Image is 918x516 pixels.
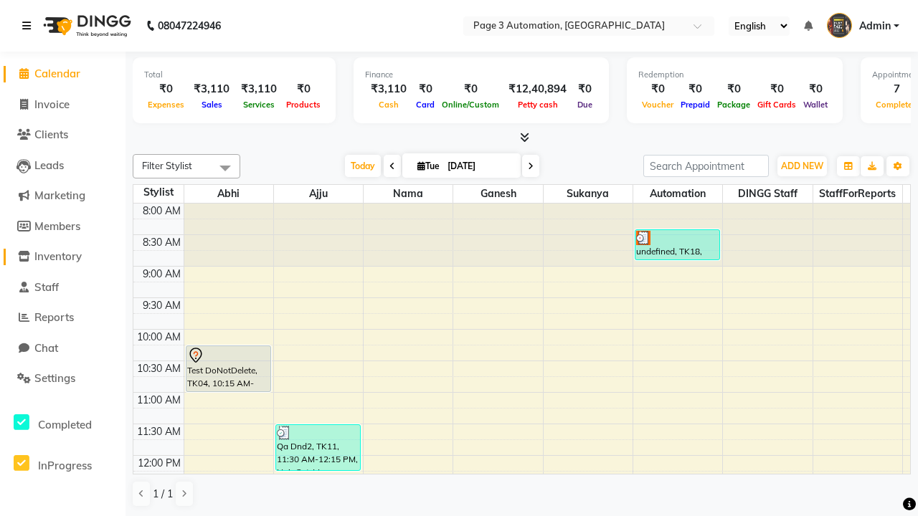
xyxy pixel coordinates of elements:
[345,155,381,177] span: Today
[133,185,184,200] div: Stylist
[453,185,542,203] span: Ganesh
[38,418,92,431] span: Completed
[574,100,596,110] span: Due
[633,185,722,203] span: Automation
[144,69,324,81] div: Total
[274,185,363,203] span: Ajju
[754,100,800,110] span: Gift Cards
[438,100,503,110] span: Online/Custom
[188,81,235,97] div: ₹3,110
[4,158,122,174] a: Leads
[34,371,75,385] span: Settings
[723,185,812,203] span: DINGG Staff
[34,128,68,141] span: Clients
[37,6,135,46] img: logo
[503,81,572,97] div: ₹12,40,894
[635,230,719,259] div: undefined, TK18, 08:25 AM-08:55 AM, Hair cut Below 12 years (Boy)
[4,279,122,296] a: Staff
[365,69,597,81] div: Finance
[144,81,188,97] div: ₹0
[4,371,122,387] a: Settings
[677,81,714,97] div: ₹0
[134,330,184,345] div: 10:00 AM
[365,81,412,97] div: ₹3,110
[198,100,226,110] span: Sales
[34,158,64,172] span: Leads
[4,340,122,357] a: Chat
[134,361,184,376] div: 10:30 AM
[140,235,184,250] div: 8:30 AM
[34,219,80,233] span: Members
[800,81,831,97] div: ₹0
[34,97,70,111] span: Invoice
[443,156,515,177] input: 2025-09-02
[4,249,122,265] a: Inventory
[134,393,184,408] div: 11:00 AM
[144,100,188,110] span: Expenses
[781,161,823,171] span: ADD NEW
[4,310,122,326] a: Reports
[412,100,438,110] span: Card
[135,456,184,471] div: 12:00 PM
[572,81,597,97] div: ₹0
[375,100,402,110] span: Cash
[643,155,769,177] input: Search Appointment
[638,69,831,81] div: Redemption
[140,204,184,219] div: 8:00 AM
[276,425,360,470] div: Qa Dnd2, TK11, 11:30 AM-12:15 PM, Hair Cut-Men
[677,100,714,110] span: Prepaid
[283,100,324,110] span: Products
[140,298,184,313] div: 9:30 AM
[38,459,92,472] span: InProgress
[813,185,902,203] span: StaffForReports
[414,161,443,171] span: Tue
[777,156,827,176] button: ADD NEW
[240,100,278,110] span: Services
[364,185,453,203] span: Nama
[514,100,562,110] span: Petty cash
[34,249,82,263] span: Inventory
[153,487,173,502] span: 1 / 1
[714,100,754,110] span: Package
[34,341,58,355] span: Chat
[859,19,891,34] span: Admin
[235,81,283,97] div: ₹3,110
[34,188,85,202] span: Marketing
[4,219,122,235] a: Members
[754,81,800,97] div: ₹0
[142,160,192,171] span: Filter Stylist
[4,66,122,82] a: Calendar
[827,13,852,38] img: Admin
[438,81,503,97] div: ₹0
[4,97,122,113] a: Invoice
[158,6,221,46] b: 08047224946
[4,188,122,204] a: Marketing
[800,100,831,110] span: Wallet
[638,81,677,97] div: ₹0
[140,267,184,282] div: 9:00 AM
[34,310,74,324] span: Reports
[412,81,438,97] div: ₹0
[134,424,184,439] div: 11:30 AM
[4,127,122,143] a: Clients
[283,81,324,97] div: ₹0
[544,185,633,203] span: Sukanya
[34,67,80,80] span: Calendar
[34,280,59,294] span: Staff
[186,346,270,391] div: Test DoNotDelete, TK04, 10:15 AM-11:00 AM, Hair Cut-Men
[714,81,754,97] div: ₹0
[184,185,273,203] span: Abhi
[638,100,677,110] span: Voucher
